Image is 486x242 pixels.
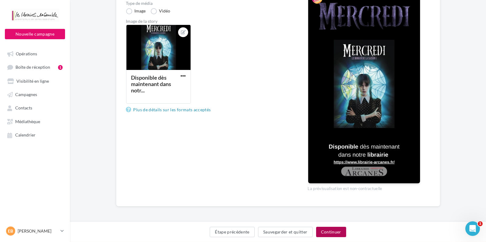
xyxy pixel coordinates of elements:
[15,133,36,138] span: Calendrier
[126,106,213,113] a: Plus de détails sur les formats acceptés
[308,184,420,192] div: La prévisualisation est non-contractuelle
[8,228,13,234] span: EB
[126,8,146,14] label: Image
[4,102,66,113] a: Contacts
[18,228,58,234] p: [PERSON_NAME]
[131,74,171,94] div: Disponible dès maintenant dans notr...
[4,75,66,86] a: Visibilité en ligne
[4,48,66,59] a: Opérations
[151,8,171,14] label: Vidéo
[126,19,288,23] div: Image de la story
[4,129,66,140] a: Calendrier
[16,65,50,70] span: Boîte de réception
[4,61,66,73] a: Boîte de réception1
[126,1,288,5] label: Type de média
[16,51,37,56] span: Opérations
[465,221,480,236] iframe: Intercom live chat
[15,92,37,97] span: Campagnes
[15,119,40,124] span: Médiathèque
[258,227,313,237] button: Sauvegarder et quitter
[210,227,255,237] button: Étape précédente
[4,89,66,100] a: Campagnes
[5,29,65,39] button: Nouvelle campagne
[58,65,63,70] div: 1
[15,105,32,111] span: Contacts
[478,221,483,226] span: 1
[16,78,49,84] span: Visibilité en ligne
[316,227,346,237] button: Continuer
[5,225,65,237] a: EB [PERSON_NAME]
[4,116,66,127] a: Médiathèque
